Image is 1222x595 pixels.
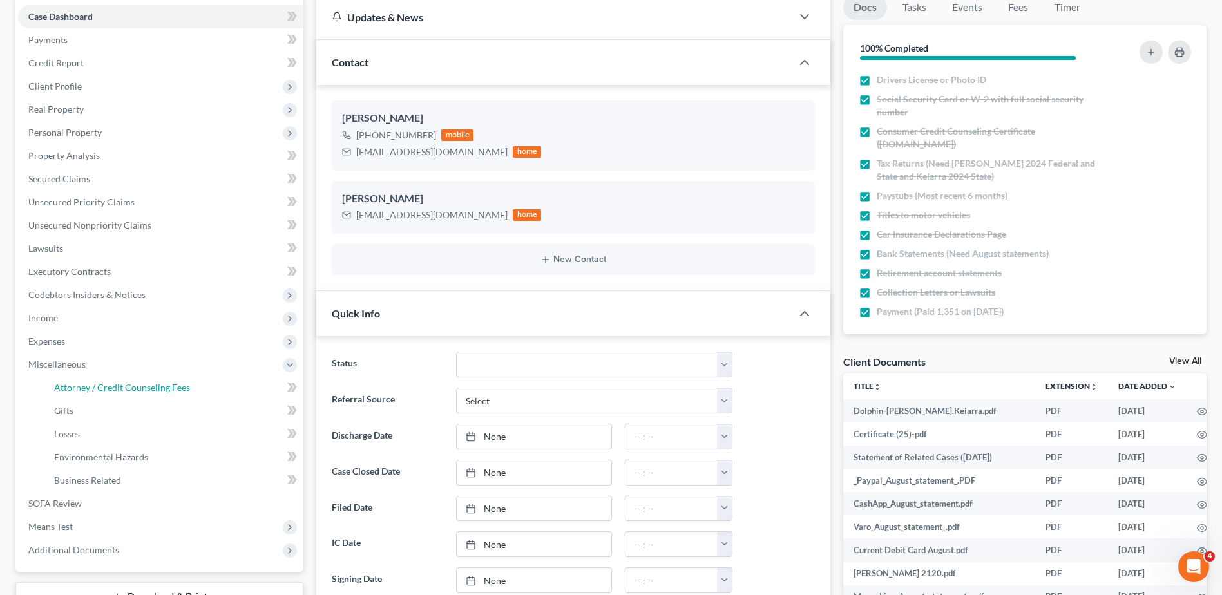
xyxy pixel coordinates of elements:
a: Business Related [44,469,303,492]
a: Case Dashboard [18,5,303,28]
td: [DATE] [1108,492,1187,515]
span: Bank Statements (Need August statements) [877,247,1049,260]
span: Expenses [28,335,65,346]
td: PDF [1035,538,1108,562]
label: Referral Source [325,388,449,413]
span: Payment (Paid 1,351 on [DATE]) [877,305,1004,318]
label: Case Closed Date [325,460,449,486]
span: Unsecured Nonpriority Claims [28,220,151,231]
button: New Contact [342,254,805,265]
span: SOFA Review [28,498,82,509]
td: CashApp_August_statement.pdf [843,492,1035,515]
div: mobile [441,129,473,141]
td: Dolphin-[PERSON_NAME].Keiarra.pdf [843,399,1035,422]
span: Paystubs (Most recent 6 months) [877,189,1007,202]
div: Updates & News [332,10,776,24]
span: Drivers License or Photo ID [877,73,986,86]
td: Varo_August_statement_.pdf [843,515,1035,538]
td: [DATE] [1108,538,1187,562]
label: Filed Date [325,496,449,522]
td: [PERSON_NAME] 2120.pdf [843,562,1035,585]
label: Signing Date [325,567,449,593]
a: Unsecured Priority Claims [18,191,303,214]
span: Lawsuits [28,243,63,254]
td: PDF [1035,515,1108,538]
span: Miscellaneous [28,359,86,370]
a: None [457,496,611,521]
a: Losses [44,422,303,446]
td: [DATE] [1108,399,1187,422]
span: Tax Returns (Need [PERSON_NAME] 2024 Federal and State and Keiarra 2024 State) [877,157,1105,183]
a: None [457,460,611,485]
td: Statement of Related Cases ([DATE]) [843,446,1035,469]
td: PDF [1035,469,1108,492]
span: Codebtors Insiders & Notices [28,289,146,300]
a: Payments [18,28,303,52]
span: Business Related [54,475,121,486]
div: home [513,209,541,221]
td: [DATE] [1108,446,1187,469]
a: Credit Report [18,52,303,75]
td: Current Debit Card August.pdf [843,538,1035,562]
span: Income [28,312,58,323]
span: Car Insurance Declarations Page [877,228,1006,241]
div: home [513,146,541,158]
a: Executory Contracts [18,260,303,283]
a: Attorney / Credit Counseling Fees [44,376,303,399]
div: [EMAIL_ADDRESS][DOMAIN_NAME] [356,146,508,158]
span: Real Property [28,104,84,115]
i: expand_more [1169,383,1176,391]
td: _Paypal_August_statement_.PDF [843,469,1035,492]
label: IC Date [325,531,449,557]
input: -- : -- [625,568,718,592]
td: PDF [1035,399,1108,422]
span: Retirement account statements [877,267,1002,279]
a: Titleunfold_more [854,381,881,391]
a: Secured Claims [18,167,303,191]
input: -- : -- [625,532,718,556]
td: [DATE] [1108,469,1187,492]
span: Contact [332,56,368,68]
a: Gifts [44,399,303,422]
span: Payments [28,34,68,45]
span: Credit Report [28,57,84,68]
a: Date Added expand_more [1118,381,1176,391]
span: 4 [1205,551,1215,562]
strong: 100% Completed [860,42,928,53]
a: SOFA Review [18,492,303,515]
span: Collection Letters or Lawsuits [877,286,995,299]
td: PDF [1035,562,1108,585]
span: Property Analysis [28,150,100,161]
i: unfold_more [1090,383,1098,391]
i: unfold_more [874,383,881,391]
a: Lawsuits [18,237,303,260]
input: -- : -- [625,496,718,521]
a: Unsecured Nonpriority Claims [18,214,303,237]
div: [PERSON_NAME] [342,191,805,207]
input: -- : -- [625,424,718,449]
div: [PHONE_NUMBER] [356,129,436,142]
span: Client Profile [28,80,82,91]
span: Executory Contracts [28,266,111,277]
span: Case Dashboard [28,11,93,22]
div: [PERSON_NAME] [342,111,805,126]
a: View All [1169,357,1201,366]
td: [DATE] [1108,422,1187,446]
a: None [457,424,611,449]
span: Personal Property [28,127,102,138]
a: Property Analysis [18,144,303,167]
span: Social Security Card or W-2 with full social security number [877,93,1105,118]
div: Client Documents [843,355,926,368]
a: None [457,532,611,556]
span: Unsecured Priority Claims [28,196,135,207]
span: Additional Documents [28,544,119,555]
span: Attorney / Credit Counseling Fees [54,382,190,393]
a: Extensionunfold_more [1045,381,1098,391]
label: Discharge Date [325,424,449,449]
td: PDF [1035,492,1108,515]
span: Secured Claims [28,173,90,184]
span: Means Test [28,521,73,532]
span: Losses [54,428,80,439]
iframe: Intercom live chat [1178,551,1209,582]
span: Gifts [54,405,73,416]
